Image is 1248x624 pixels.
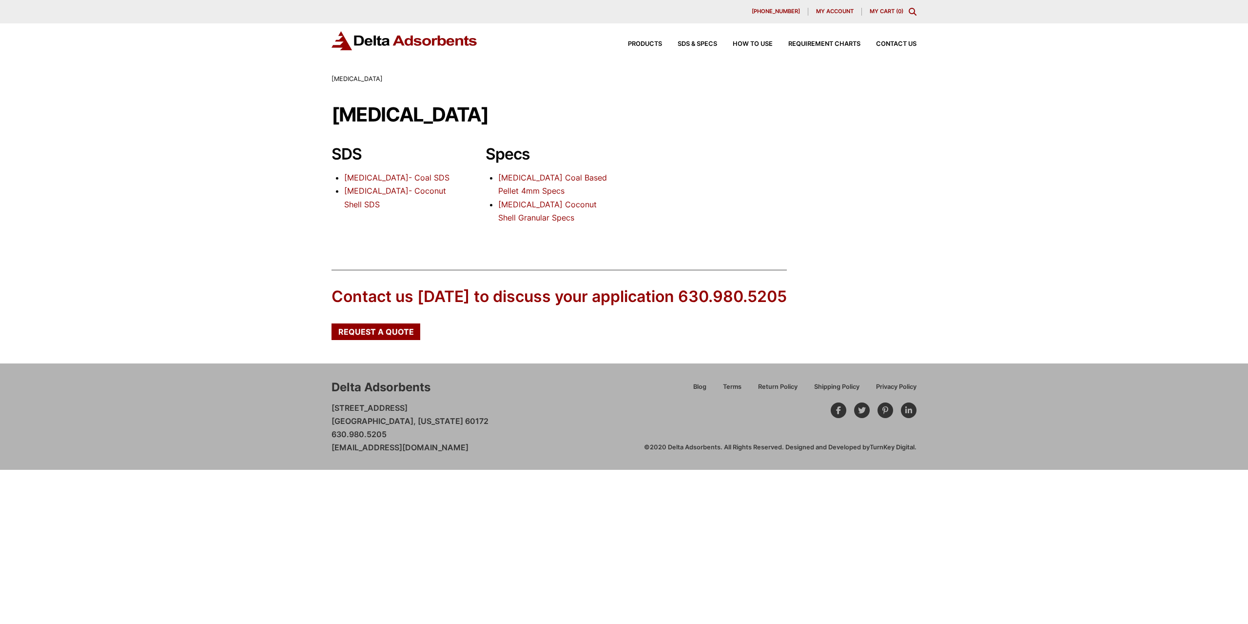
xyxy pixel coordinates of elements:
a: Requirement Charts [773,41,860,47]
span: Contact Us [876,41,916,47]
span: Request a Quote [338,328,414,336]
span: Privacy Policy [876,384,916,390]
span: SDS & SPECS [678,41,717,47]
a: SDS & SPECS [662,41,717,47]
a: [MEDICAL_DATA]- Coal SDS [344,173,449,182]
span: Products [628,41,662,47]
a: Blog [685,382,715,399]
img: Delta Adsorbents [331,31,478,50]
a: Return Policy [750,382,806,399]
span: 0 [898,8,901,15]
span: Requirement Charts [788,41,860,47]
span: Shipping Policy [814,384,859,390]
h2: SDS [331,145,454,163]
a: My Cart (0) [870,8,903,15]
a: [MEDICAL_DATA] Coconut Shell Granular Specs [498,200,597,222]
span: [PHONE_NUMBER] [752,9,800,14]
a: [MEDICAL_DATA] Coal Based Pellet 4mm Specs [498,173,607,196]
h1: [MEDICAL_DATA] [331,104,916,125]
a: Shipping Policy [806,382,868,399]
a: [PHONE_NUMBER] [744,8,808,16]
span: How to Use [733,41,773,47]
div: Delta Adsorbents [331,379,430,396]
div: Contact us [DATE] to discuss your application 630.980.5205 [331,286,787,308]
p: [STREET_ADDRESS] [GEOGRAPHIC_DATA], [US_STATE] 60172 630.980.5205 [331,402,488,455]
a: My account [808,8,862,16]
div: Toggle Modal Content [909,8,916,16]
a: How to Use [717,41,773,47]
a: TurnKey Digital [870,443,915,451]
a: Request a Quote [331,323,420,340]
span: Return Policy [758,384,798,390]
a: Terms [715,382,750,399]
a: Privacy Policy [868,382,916,399]
span: Terms [723,384,741,390]
a: [MEDICAL_DATA]- Coconut Shell SDS [344,186,446,209]
a: Contact Us [860,41,916,47]
div: ©2020 Delta Adsorbents. All Rights Reserved. Designed and Developed by . [644,443,916,452]
span: My account [816,9,854,14]
h2: Specs [486,145,608,163]
a: Products [612,41,662,47]
span: Blog [693,384,706,390]
a: [EMAIL_ADDRESS][DOMAIN_NAME] [331,443,468,452]
span: [MEDICAL_DATA] [331,75,383,82]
